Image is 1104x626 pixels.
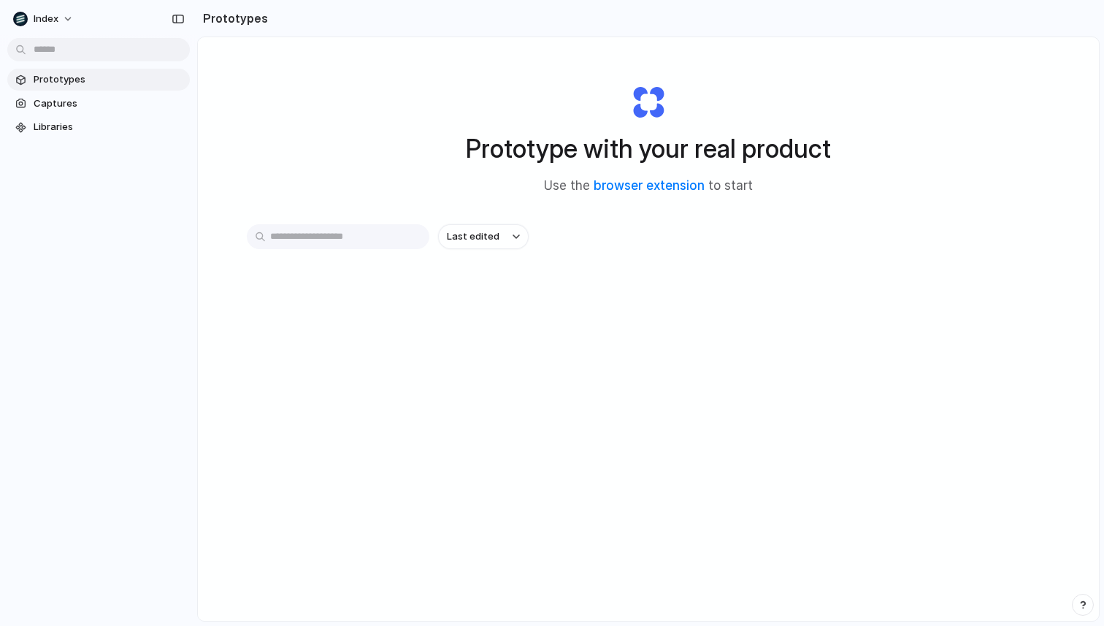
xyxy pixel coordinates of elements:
span: Last edited [447,229,499,244]
span: Use the to start [544,177,753,196]
h1: Prototype with your real product [466,129,831,168]
span: Captures [34,96,184,111]
a: browser extension [594,178,705,193]
button: Last edited [438,224,529,249]
span: Libraries [34,120,184,134]
span: Prototypes [34,72,184,87]
button: Index [7,7,81,31]
h2: Prototypes [197,9,268,27]
a: Prototypes [7,69,190,91]
span: Index [34,12,58,26]
a: Captures [7,93,190,115]
a: Libraries [7,116,190,138]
